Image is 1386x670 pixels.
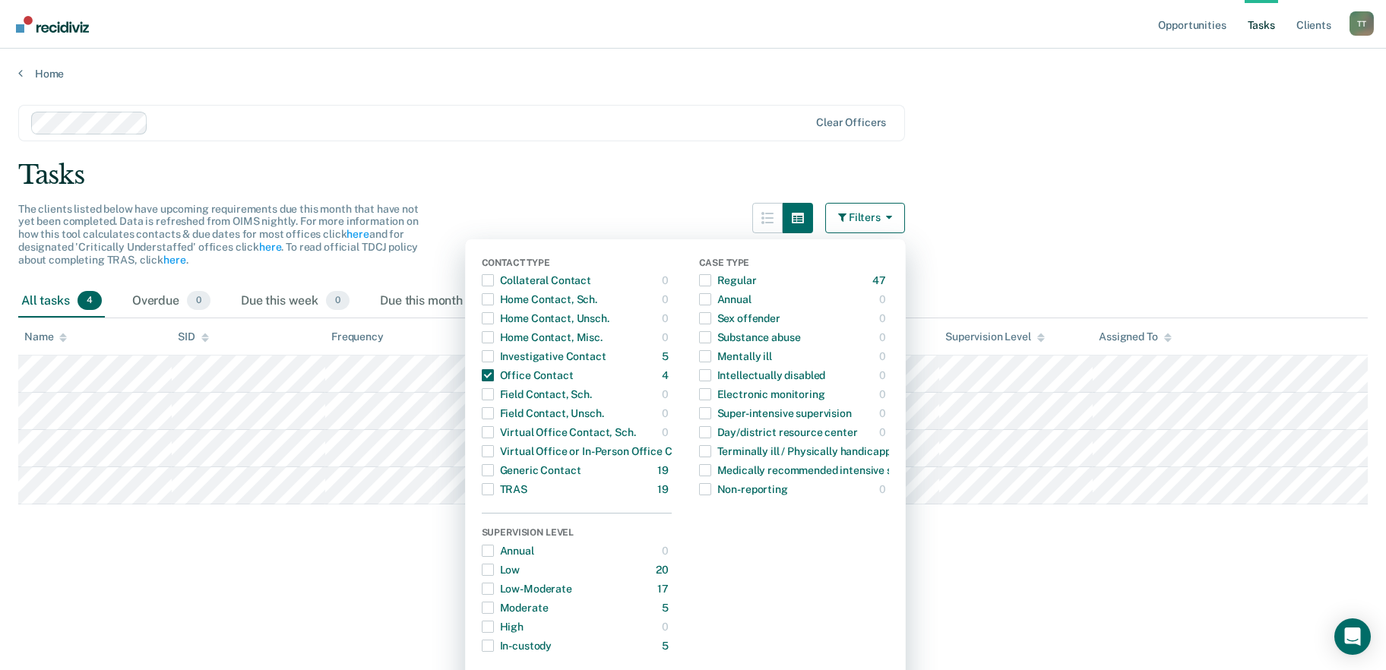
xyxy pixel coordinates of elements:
div: 0 [879,420,889,444]
div: Assigned To [1099,330,1171,343]
div: 0 [662,420,672,444]
div: Annual [482,539,534,563]
div: Home Contact, Unsch. [482,306,609,330]
div: 0 [879,401,889,425]
div: 47 [872,268,889,292]
div: SID [178,330,209,343]
div: Overdue0 [129,285,214,318]
div: Home Contact, Sch. [482,287,597,311]
a: here [346,228,369,240]
div: Electronic monitoring [699,382,825,406]
div: Tasks [18,160,1368,191]
div: Terminally ill / Physically handicapped [699,439,903,463]
button: Filters [825,203,906,233]
div: 5 [662,596,672,620]
div: 0 [879,363,889,387]
div: Regular [699,268,757,292]
div: 0 [879,477,889,501]
div: Substance abuse [699,325,801,349]
div: Sex offender [699,306,780,330]
span: 0 [187,291,210,311]
div: 4 [662,363,672,387]
div: Supervision Level [482,527,672,541]
span: The clients listed below have upcoming requirements due this month that have not yet been complet... [18,203,419,266]
div: 5 [662,344,672,368]
div: Day/district resource center [699,420,858,444]
div: Low [482,558,521,582]
div: Frequency [331,330,384,343]
a: here [259,241,281,253]
div: 17 [657,577,672,601]
div: Mentally ill [699,344,772,368]
div: 0 [662,401,672,425]
div: 0 [662,382,672,406]
div: 0 [662,539,672,563]
div: Due this month4 [377,285,498,318]
span: 4 [78,291,102,311]
div: Virtual Office Contact, Sch. [482,420,636,444]
div: T T [1350,11,1374,36]
div: Medically recommended intensive supervision [699,458,943,482]
div: Field Contact, Unsch. [482,401,604,425]
div: 20 [656,558,672,582]
div: Collateral Contact [482,268,591,292]
div: Contact Type [482,258,672,271]
div: 5 [662,634,672,658]
div: Open Intercom Messenger [1334,618,1371,655]
button: Profile dropdown button [1350,11,1374,36]
div: 0 [662,615,672,639]
img: Recidiviz [16,16,89,33]
div: 0 [879,344,889,368]
div: Investigative Contact [482,344,606,368]
div: Generic Contact [482,458,581,482]
div: Case Type [699,258,889,271]
div: Virtual Office or In-Person Office Contact [482,439,705,463]
div: 0 [662,287,672,311]
span: 0 [326,291,350,311]
div: 0 [662,268,672,292]
div: Name [24,330,67,343]
div: Low-Moderate [482,577,572,601]
div: All tasks4 [18,285,105,318]
div: TRAS [482,477,527,501]
div: Office Contact [482,363,574,387]
div: Intellectually disabled [699,363,826,387]
div: Annual [699,287,752,311]
div: Supervision Level [945,330,1045,343]
div: Non-reporting [699,477,788,501]
div: Moderate [482,596,549,620]
div: Clear officers [816,116,886,129]
div: 0 [879,306,889,330]
div: Due this week0 [238,285,353,318]
a: Home [18,67,1368,81]
div: 0 [879,287,889,311]
div: Home Contact, Misc. [482,325,603,349]
div: Field Contact, Sch. [482,382,592,406]
div: 0 [879,382,889,406]
div: 19 [657,458,672,482]
div: 0 [879,325,889,349]
div: 0 [662,306,672,330]
div: 19 [657,477,672,501]
div: High [482,615,524,639]
div: In-custody [482,634,552,658]
div: Super-intensive supervision [699,401,852,425]
div: 0 [662,325,672,349]
a: here [163,254,185,266]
